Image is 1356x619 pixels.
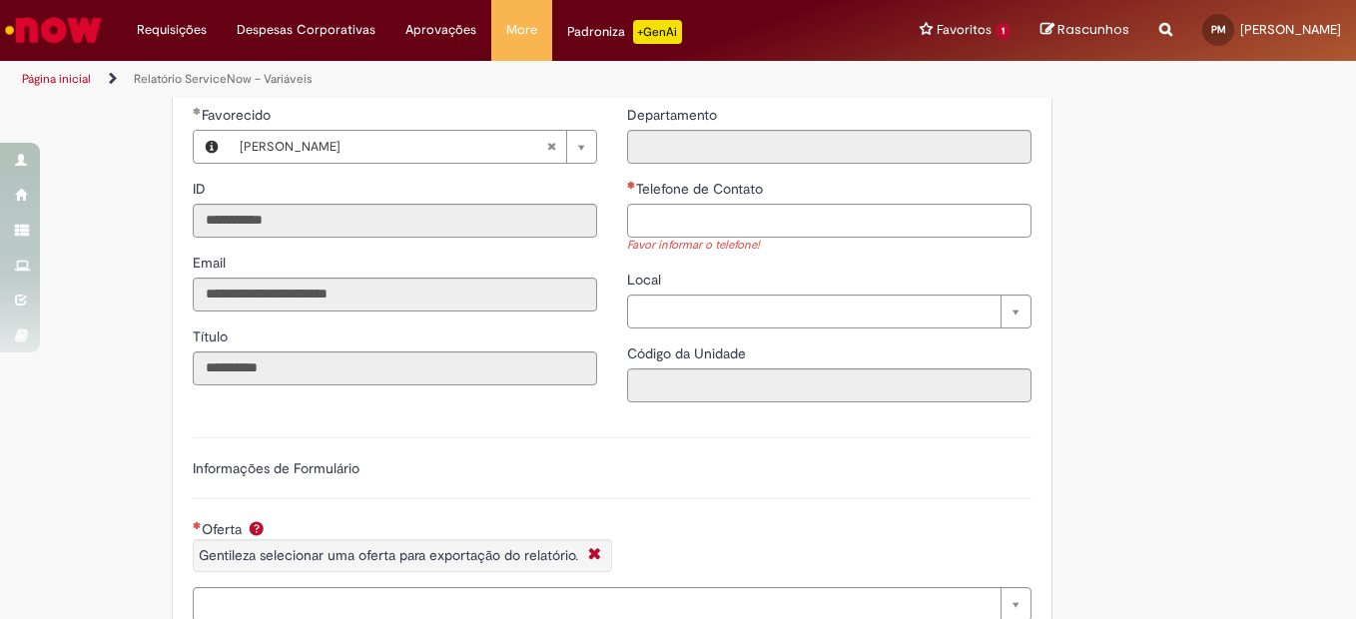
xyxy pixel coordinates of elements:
[237,20,375,40] span: Despesas Corporativas
[194,131,230,163] button: Favorecido, Visualizar este registro Paola Machado
[627,130,1031,164] input: Departamento
[193,278,597,311] input: Email
[627,204,1031,238] input: Telefone de Contato
[193,180,210,198] span: Somente leitura - ID
[627,106,721,124] span: Somente leitura - Departamento
[627,344,750,362] span: Somente leitura - Código da Unidade
[627,343,750,363] label: Somente leitura - Código da Unidade
[536,131,566,163] abbr: Limpar campo Favorecido
[193,351,597,385] input: Título
[627,295,1031,328] a: Limpar campo Local
[202,106,275,124] span: Necessários - Favorecido
[202,520,246,538] span: Oferta
[230,131,596,163] a: [PERSON_NAME]Limpar campo Favorecido
[134,71,313,87] a: Relatório ServiceNow – Variáveis
[583,545,606,566] i: Fechar More information Por question_oferta
[627,271,665,289] span: Local
[1240,21,1341,38] span: [PERSON_NAME]
[627,368,1031,402] input: Código da Unidade
[506,20,537,40] span: More
[627,238,1031,255] div: Favor informar o telefone!
[2,10,105,50] img: ServiceNow
[15,61,889,98] ul: Trilhas de página
[405,20,476,40] span: Aprovações
[193,326,232,346] label: Somente leitura - Título
[627,105,721,125] label: Somente leitura - Departamento
[1211,23,1226,36] span: PM
[193,521,202,529] span: Necessários
[1040,21,1129,40] a: Rascunhos
[627,181,636,189] span: Necessários
[193,204,597,238] input: ID
[137,20,207,40] span: Requisições
[633,20,682,44] p: +GenAi
[193,253,230,273] label: Somente leitura - Email
[937,20,992,40] span: Favoritos
[193,327,232,345] span: Somente leitura - Título
[245,520,269,536] span: Ajuda para Oferta
[996,23,1011,40] span: 1
[193,459,359,477] label: Informações de Formulário
[199,546,578,564] span: Gentileza selecionar uma oferta para exportação do relatório.
[22,71,91,87] a: Página inicial
[193,254,230,272] span: Somente leitura - Email
[636,180,767,198] span: Telefone de Contato
[193,107,202,115] span: Obrigatório Preenchido
[567,20,682,44] div: Padroniza
[1057,20,1129,39] span: Rascunhos
[240,131,546,163] span: [PERSON_NAME]
[193,179,210,199] label: Somente leitura - ID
